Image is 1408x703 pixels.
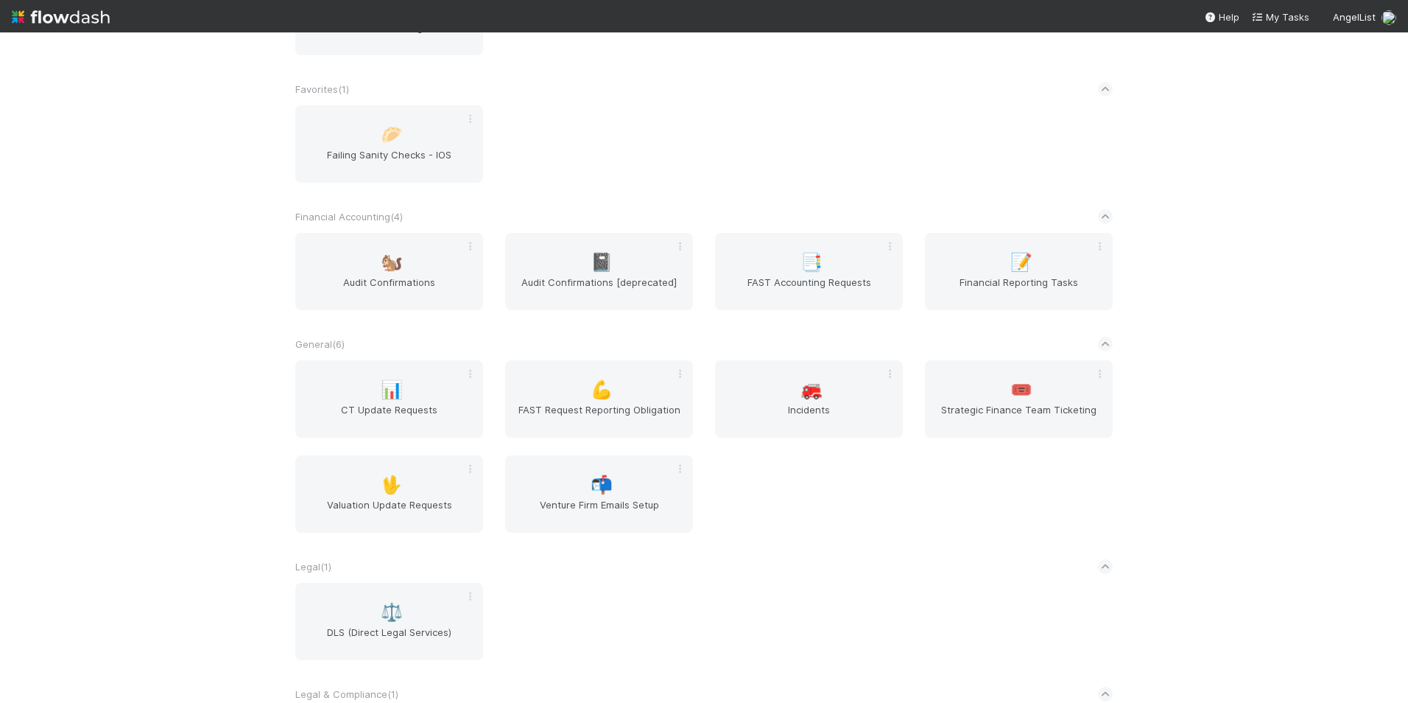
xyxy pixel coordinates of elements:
span: My Tasks [1251,11,1309,23]
a: 💪FAST Request Reporting Obligation [505,360,693,438]
span: 📓 [591,253,613,272]
span: Venture Firm Emails Setup [511,497,687,527]
span: 📊 [381,380,403,399]
a: 📬Venture Firm Emails Setup [505,455,693,533]
span: Favorites ( 1 ) [295,83,349,95]
a: 📊CT Update Requests [295,360,483,438]
a: My Tasks [1251,10,1309,24]
span: 📝 [1010,253,1032,272]
a: 📝Financial Reporting Tasks [925,233,1113,310]
span: 🖖 [381,475,403,494]
span: Strategic Finance Team Ticketing [931,402,1107,432]
a: 📓Audit Confirmations [deprecated] [505,233,693,310]
span: AngelList [1333,11,1376,23]
span: Failing Sanity Checks - IOS [301,147,477,177]
span: DLS (Direct Legal Services) [301,625,477,654]
span: Financial Accounting Inbox [301,20,477,49]
a: 🖖Valuation Update Requests [295,455,483,533]
a: 🚒Incidents [715,360,903,438]
span: 💪 [591,380,613,399]
div: Help [1204,10,1239,24]
span: 🥟 [381,125,403,144]
span: 🐿️ [381,253,403,272]
span: FAST Request Reporting Obligation [511,402,687,432]
span: 📬 [591,475,613,494]
span: Incidents [721,402,897,432]
span: Audit Confirmations [301,275,477,304]
span: Financial Reporting Tasks [931,275,1107,304]
a: ⚖️DLS (Direct Legal Services) [295,583,483,660]
span: 🚒 [800,380,823,399]
span: Legal & Compliance ( 1 ) [295,688,398,700]
span: Valuation Update Requests [301,497,477,527]
img: avatar_487f705b-1efa-4920-8de6-14528bcda38c.png [1381,10,1396,25]
span: CT Update Requests [301,402,477,432]
a: 🎟️Strategic Finance Team Ticketing [925,360,1113,438]
span: ⚖️ [381,603,403,622]
span: Financial Accounting ( 4 ) [295,211,403,223]
a: 📑FAST Accounting Requests [715,233,903,310]
span: 📑 [800,253,823,272]
a: 🐿️Audit Confirmations [295,233,483,310]
a: 🥟Failing Sanity Checks - IOS [295,105,483,183]
span: FAST Accounting Requests [721,275,897,304]
span: 🎟️ [1010,380,1032,399]
img: logo-inverted-e16ddd16eac7371096b0.svg [12,4,110,29]
span: Legal ( 1 ) [295,561,331,573]
span: Audit Confirmations [deprecated] [511,275,687,304]
span: General ( 6 ) [295,338,345,350]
